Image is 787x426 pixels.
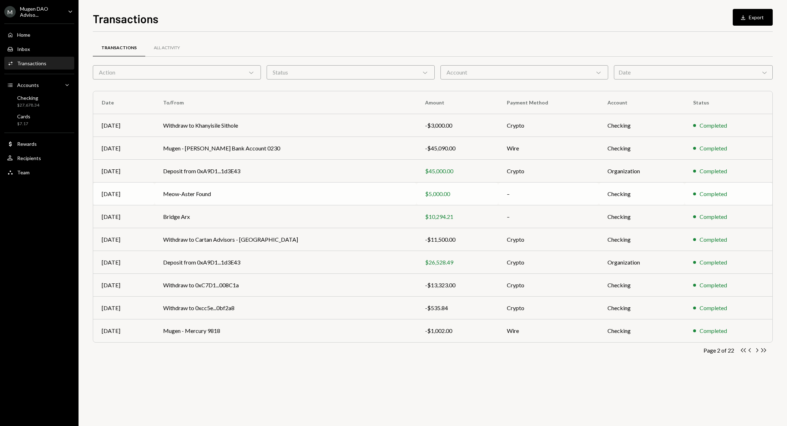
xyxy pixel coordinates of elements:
[599,319,684,342] td: Checking
[101,45,137,51] div: Transactions
[599,114,684,137] td: Checking
[498,114,599,137] td: Crypto
[155,91,417,114] th: To/From
[17,60,46,66] div: Transactions
[685,91,772,114] th: Status
[4,57,74,70] a: Transactions
[4,93,74,110] a: Checking$27,678.34
[599,228,684,251] td: Checking
[599,91,684,114] th: Account
[498,205,599,228] td: –
[145,39,188,57] a: All Activity
[700,235,727,244] div: Completed
[425,190,490,198] div: $5,000.00
[155,137,417,160] td: Mugen - [PERSON_NAME] Bank Account 0230
[155,274,417,297] td: Withdraw to 0xC7D1...008C1a
[20,6,62,18] div: Mugen DAO Adviso...
[4,166,74,179] a: Team
[425,235,490,244] div: -$11,500.00
[425,281,490,289] div: -$13,323.00
[102,190,146,198] div: [DATE]
[599,137,684,160] td: Checking
[425,144,490,153] div: -$45,090.00
[4,111,74,128] a: Cards$7.17
[93,65,261,79] div: Action
[155,319,417,342] td: Mugen - Mercury 9818
[700,258,727,267] div: Completed
[102,258,146,267] div: [DATE]
[102,121,146,130] div: [DATE]
[155,228,417,251] td: Withdraw to Cartan Advisors - [GEOGRAPHIC_DATA]
[17,155,41,161] div: Recipients
[155,297,417,319] td: Withdraw to 0xcc5e...0bf2a8
[599,160,684,183] td: Organization
[102,327,146,335] div: [DATE]
[102,144,146,153] div: [DATE]
[599,251,684,274] td: Organization
[155,160,417,183] td: Deposit from 0xA9D1...1d3E43
[700,144,727,153] div: Completed
[155,251,417,274] td: Deposit from 0xA9D1...1d3E43
[17,95,39,101] div: Checking
[425,304,490,312] div: -$535.84
[425,327,490,335] div: -$1,002.00
[599,297,684,319] td: Checking
[155,114,417,137] td: Withdraw to Khanyisile Sithole
[4,152,74,164] a: Recipients
[498,274,599,297] td: Crypto
[102,212,146,221] div: [DATE]
[498,251,599,274] td: Crypto
[440,65,609,79] div: Account
[155,183,417,205] td: Meow-Aster Found
[498,297,599,319] td: Crypto
[498,228,599,251] td: Crypto
[700,304,727,312] div: Completed
[599,183,684,205] td: Checking
[498,319,599,342] td: Wire
[4,42,74,55] a: Inbox
[17,102,39,108] div: $27,678.34
[17,121,30,127] div: $7.17
[700,121,727,130] div: Completed
[700,190,727,198] div: Completed
[614,65,773,79] div: Date
[102,304,146,312] div: [DATE]
[498,183,599,205] td: –
[93,91,155,114] th: Date
[17,113,30,119] div: Cards
[700,281,727,289] div: Completed
[4,137,74,150] a: Rewards
[102,167,146,175] div: [DATE]
[93,39,145,57] a: Transactions
[267,65,435,79] div: Status
[17,46,30,52] div: Inbox
[425,121,490,130] div: -$3,000.00
[4,78,74,91] a: Accounts
[498,160,599,183] td: Crypto
[102,281,146,289] div: [DATE]
[700,167,727,175] div: Completed
[733,9,773,26] button: Export
[425,258,490,267] div: $26,528.49
[154,45,180,51] div: All Activity
[703,347,734,354] div: Page 2 of 22
[17,32,30,38] div: Home
[4,6,16,17] div: M
[17,141,37,147] div: Rewards
[599,274,684,297] td: Checking
[102,235,146,244] div: [DATE]
[425,212,490,221] div: $10,294.21
[17,169,30,175] div: Team
[599,205,684,228] td: Checking
[417,91,498,114] th: Amount
[498,137,599,160] td: Wire
[700,212,727,221] div: Completed
[700,327,727,335] div: Completed
[17,82,39,88] div: Accounts
[155,205,417,228] td: Bridge Arx
[4,28,74,41] a: Home
[425,167,490,175] div: $45,000.00
[498,91,599,114] th: Payment Method
[93,11,158,26] h1: Transactions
